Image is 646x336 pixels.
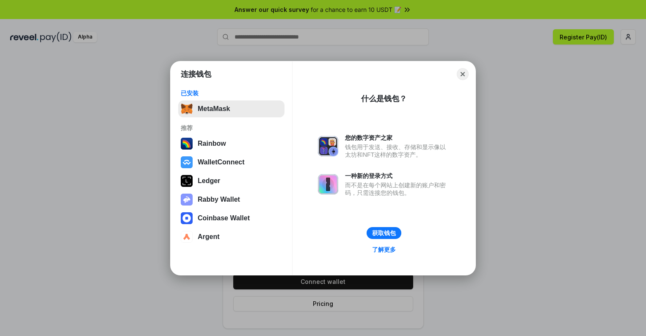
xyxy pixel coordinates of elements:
img: svg+xml,%3Csvg%20width%3D%2228%22%20height%3D%2228%22%20viewBox%3D%220%200%2028%2028%22%20fill%3D... [181,212,193,224]
button: Close [457,68,469,80]
h1: 连接钱包 [181,69,211,79]
div: 什么是钱包？ [361,94,407,104]
div: Argent [198,233,220,241]
div: MetaMask [198,105,230,113]
button: 获取钱包 [367,227,401,239]
button: Rabby Wallet [178,191,284,208]
a: 了解更多 [367,244,401,255]
div: 推荐 [181,124,282,132]
div: Rabby Wallet [198,196,240,203]
div: Ledger [198,177,220,185]
div: 而不是在每个网站上创建新的账户和密码，只需连接您的钱包。 [345,181,450,197]
div: WalletConnect [198,158,245,166]
img: svg+xml,%3Csvg%20xmlns%3D%22http%3A%2F%2Fwww.w3.org%2F2000%2Fsvg%22%20width%3D%2228%22%20height%3... [181,175,193,187]
div: 钱包用于发送、接收、存储和显示像以太坊和NFT这样的数字资产。 [345,143,450,158]
button: Ledger [178,172,284,189]
img: svg+xml,%3Csvg%20xmlns%3D%22http%3A%2F%2Fwww.w3.org%2F2000%2Fsvg%22%20fill%3D%22none%22%20viewBox... [318,174,338,194]
div: 已安装 [181,89,282,97]
img: svg+xml,%3Csvg%20fill%3D%22none%22%20height%3D%2233%22%20viewBox%3D%220%200%2035%2033%22%20width%... [181,103,193,115]
button: Rainbow [178,135,284,152]
div: Coinbase Wallet [198,214,250,222]
div: 一种新的登录方式 [345,172,450,180]
div: 获取钱包 [372,229,396,237]
img: svg+xml,%3Csvg%20xmlns%3D%22http%3A%2F%2Fwww.w3.org%2F2000%2Fsvg%22%20fill%3D%22none%22%20viewBox... [181,194,193,205]
img: svg+xml,%3Csvg%20width%3D%2228%22%20height%3D%2228%22%20viewBox%3D%220%200%2028%2028%22%20fill%3D... [181,156,193,168]
img: svg+xml,%3Csvg%20width%3D%22120%22%20height%3D%22120%22%20viewBox%3D%220%200%20120%20120%22%20fil... [181,138,193,150]
button: Coinbase Wallet [178,210,284,227]
button: Argent [178,228,284,245]
img: svg+xml,%3Csvg%20xmlns%3D%22http%3A%2F%2Fwww.w3.org%2F2000%2Fsvg%22%20fill%3D%22none%22%20viewBox... [318,136,338,156]
div: 了解更多 [372,246,396,253]
button: MetaMask [178,100,284,117]
div: 您的数字资产之家 [345,134,450,142]
button: WalletConnect [178,154,284,171]
img: svg+xml,%3Csvg%20width%3D%2228%22%20height%3D%2228%22%20viewBox%3D%220%200%2028%2028%22%20fill%3D... [181,231,193,243]
div: Rainbow [198,140,226,147]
